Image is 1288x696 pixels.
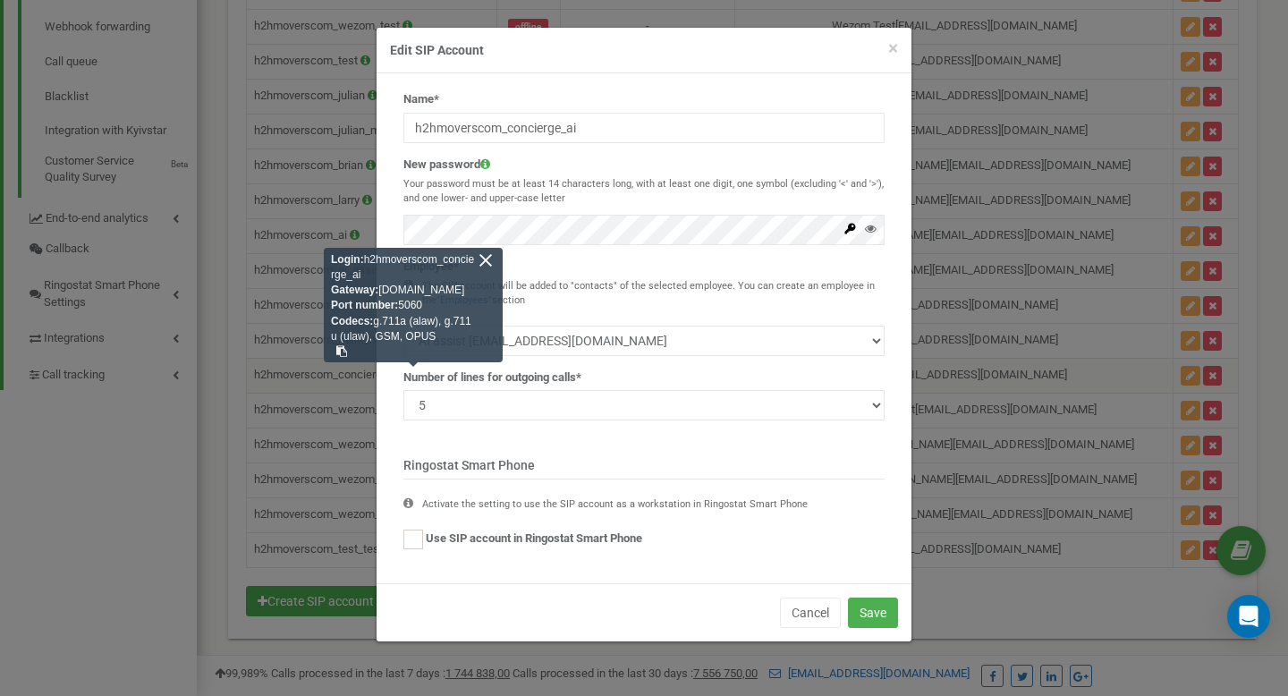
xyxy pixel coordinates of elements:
p: Ringostat Smart Phone [403,456,885,480]
strong: Port number: [331,299,398,311]
div: Open Intercom Messenger [1227,595,1270,638]
label: New password [403,157,490,174]
label: Name* [403,91,439,108]
div: h2hmoverscom_concierge_ai [DOMAIN_NAME] 5060 g.711a (alaw), g.711u (ulaw), GSM, OPUS [324,248,503,362]
strong: Login: [331,253,364,266]
div: Activate the setting to use the SIP account as a workstation in Ringostat Smart Phone [422,497,808,512]
button: Save [848,598,898,628]
div: The SIP account will be added to "contacts" of the selected employee. You can create an employee ... [422,279,885,307]
strong: Gateway: [331,284,378,296]
span: × [888,38,898,59]
button: Cancel [780,598,841,628]
p: Your password must be at least 14 characters long, with at least one digit, one symbol (excluding... [403,177,885,205]
label: Number of lines for outgoing calls* [403,369,581,386]
td: h2hmoverscom_concierge_ai [247,358,497,393]
h4: Edit SIP Account [390,41,898,59]
span: Use SIP account in Ringostat Smart Phone [426,531,642,545]
strong: Codecs: [331,315,373,327]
